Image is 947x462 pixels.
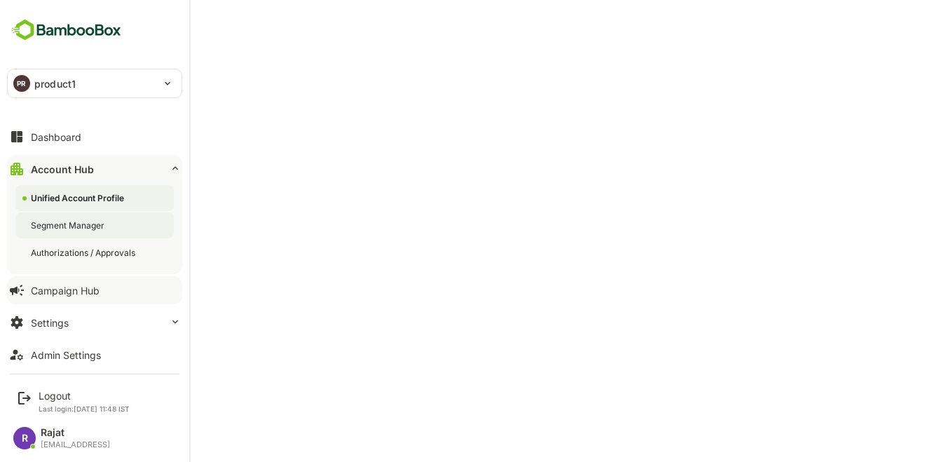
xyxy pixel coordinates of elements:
div: Rajat [41,427,110,439]
p: product1 [34,76,76,91]
button: Settings [7,308,182,337]
div: R [13,427,36,449]
div: PR [13,75,30,92]
div: Settings [31,317,69,329]
p: Last login: [DATE] 11:48 IST [39,405,130,413]
button: Dashboard [7,123,182,151]
img: BambooboxFullLogoMark.5f36c76dfaba33ec1ec1367b70bb1252.svg [7,17,125,43]
div: Campaign Hub [31,285,100,297]
div: Logout [39,390,130,402]
div: Admin Settings [31,349,101,361]
div: [EMAIL_ADDRESS] [41,440,110,449]
div: PRproduct1 [8,69,182,97]
div: Dashboard [31,131,81,143]
div: Account Hub [31,163,94,175]
div: Segment Manager [31,219,107,231]
div: Unified Account Profile [31,192,127,204]
button: Admin Settings [7,341,182,369]
button: Campaign Hub [7,276,182,304]
button: Account Hub [7,155,182,183]
div: Authorizations / Approvals [31,247,138,259]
